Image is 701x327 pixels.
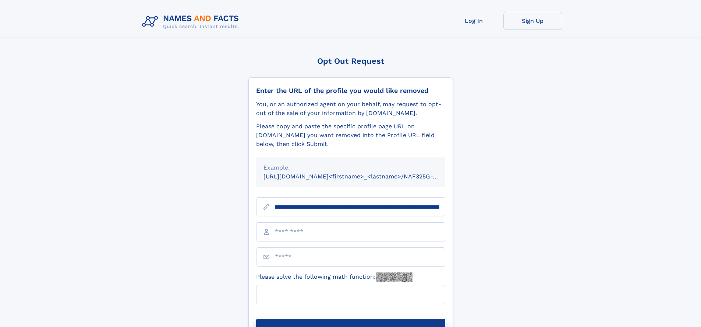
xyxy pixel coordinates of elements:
[263,173,459,180] small: [URL][DOMAIN_NAME]<firstname>_<lastname>/NAF325G-xxxxxxxx
[263,163,438,172] div: Example:
[256,272,413,282] label: Please solve the following math function:
[445,12,503,30] a: Log In
[139,12,245,32] img: Logo Names and Facts
[503,12,562,30] a: Sign Up
[248,56,453,66] div: Opt Out Request
[256,100,445,118] div: You, or an authorized agent on your behalf, may request to opt-out of the sale of your informatio...
[256,122,445,149] div: Please copy and paste the specific profile page URL on [DOMAIN_NAME] you want removed into the Pr...
[256,87,445,95] div: Enter the URL of the profile you would like removed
